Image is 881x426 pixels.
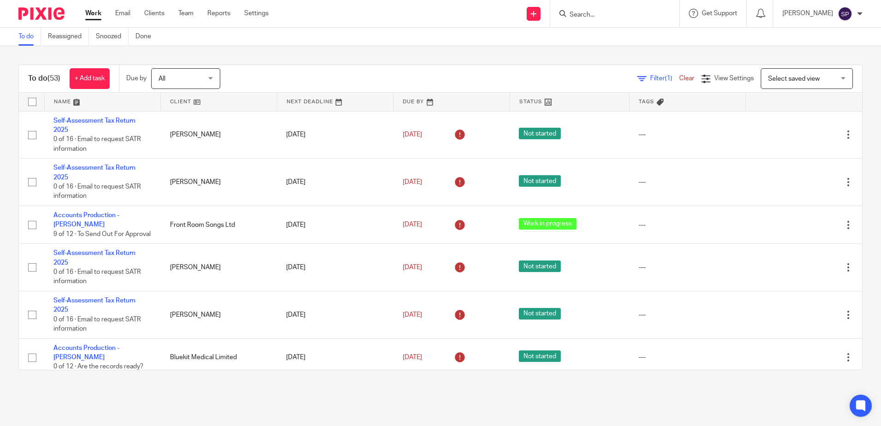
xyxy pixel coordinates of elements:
[96,28,129,46] a: Snoozed
[403,179,422,185] span: [DATE]
[277,206,394,244] td: [DATE]
[679,75,694,82] a: Clear
[519,175,561,187] span: Not started
[53,345,119,361] a: Accounts Production - [PERSON_NAME]
[639,130,737,139] div: ---
[639,177,737,187] div: ---
[53,118,135,133] a: Self-Assessment Tax Return 2025
[838,6,852,21] img: svg%3E
[115,9,130,18] a: Email
[639,99,654,104] span: Tags
[639,263,737,272] div: ---
[53,231,151,237] span: 9 of 12 · To Send Out For Approval
[48,28,89,46] a: Reassigned
[85,9,101,18] a: Work
[178,9,194,18] a: Team
[277,159,394,206] td: [DATE]
[161,206,277,244] td: Front Room Songs Ltd
[782,9,833,18] p: [PERSON_NAME]
[53,364,143,370] span: 0 of 12 · Are the records ready?
[70,68,110,89] a: + Add task
[53,297,135,313] a: Self-Assessment Tax Return 2025
[519,260,561,272] span: Not started
[650,75,679,82] span: Filter
[519,308,561,319] span: Not started
[28,74,60,83] h1: To do
[277,244,394,291] td: [DATE]
[53,212,119,228] a: Accounts Production - [PERSON_NAME]
[665,75,672,82] span: (1)
[403,264,422,271] span: [DATE]
[18,7,65,20] img: Pixie
[53,165,135,180] a: Self-Assessment Tax Return 2025
[18,28,41,46] a: To do
[639,310,737,319] div: ---
[519,218,576,230] span: Work in progress
[207,9,230,18] a: Reports
[403,312,422,318] span: [DATE]
[53,136,141,152] span: 0 of 16 · Email to request SATR information
[519,128,561,139] span: Not started
[126,74,147,83] p: Due by
[53,183,141,200] span: 0 of 16 · Email to request SATR information
[161,244,277,291] td: [PERSON_NAME]
[135,28,158,46] a: Done
[144,9,164,18] a: Clients
[53,250,135,266] a: Self-Assessment Tax Return 2025
[161,338,277,376] td: Bluekit Medical Limited
[519,350,561,362] span: Not started
[244,9,269,18] a: Settings
[161,291,277,339] td: [PERSON_NAME]
[277,111,394,159] td: [DATE]
[277,338,394,376] td: [DATE]
[47,75,60,82] span: (53)
[159,76,165,82] span: All
[161,111,277,159] td: [PERSON_NAME]
[569,11,652,19] input: Search
[403,354,422,361] span: [DATE]
[161,159,277,206] td: [PERSON_NAME]
[639,220,737,230] div: ---
[53,316,141,332] span: 0 of 16 · Email to request SATR information
[714,75,754,82] span: View Settings
[768,76,820,82] span: Select saved view
[639,353,737,362] div: ---
[53,269,141,285] span: 0 of 16 · Email to request SATR information
[277,291,394,339] td: [DATE]
[403,221,422,228] span: [DATE]
[403,131,422,138] span: [DATE]
[702,10,737,17] span: Get Support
